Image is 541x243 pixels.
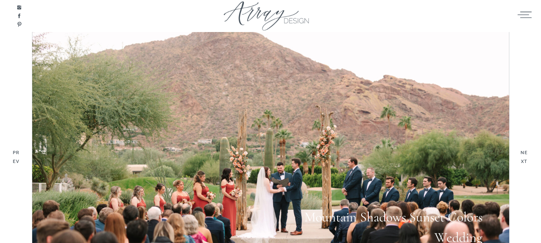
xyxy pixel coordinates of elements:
a: pr ev [10,149,23,168]
a: ne xt [518,149,531,168]
span: Subscribe [247,31,280,36]
button: Subscribe [238,24,288,42]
